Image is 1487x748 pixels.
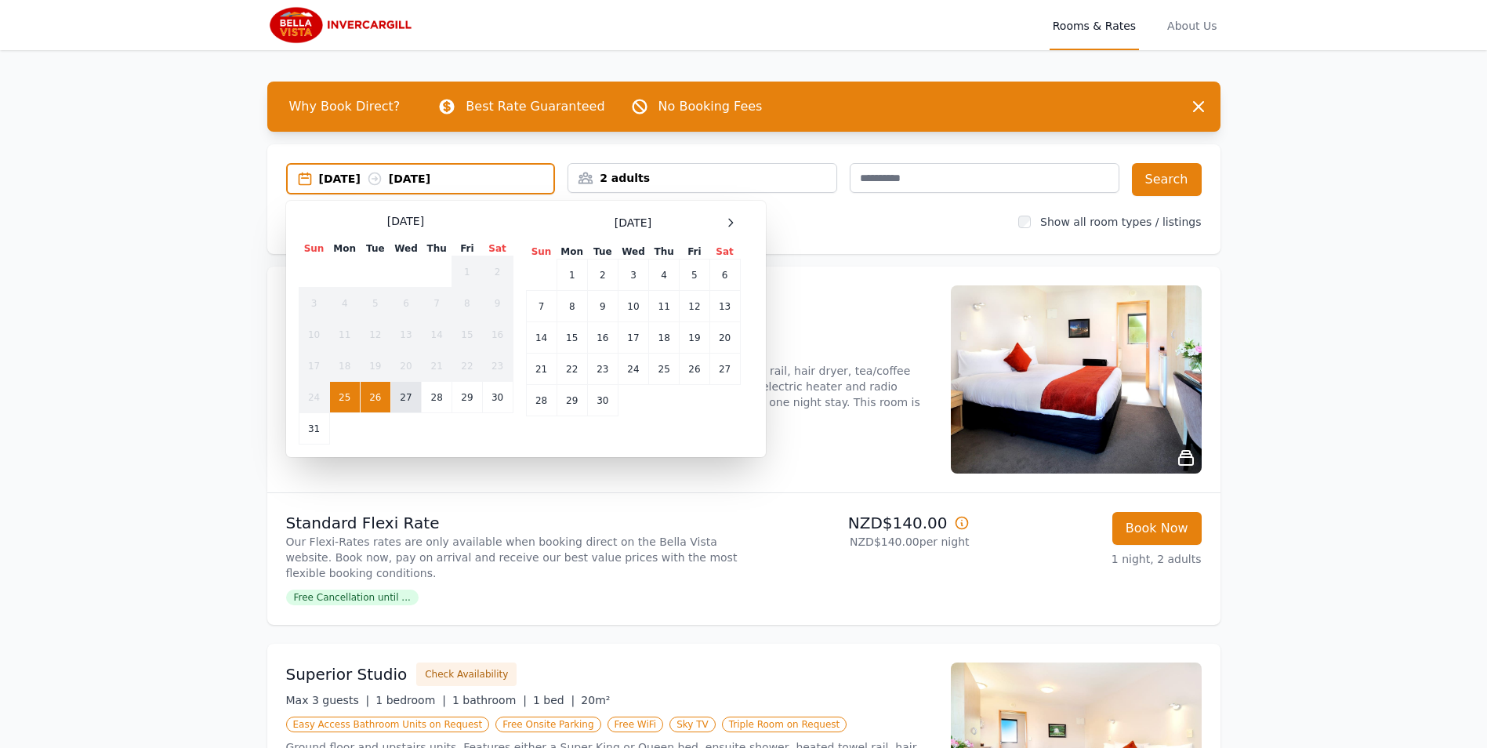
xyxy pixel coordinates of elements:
th: Fri [452,241,482,256]
td: 30 [482,382,513,413]
td: 2 [587,260,618,291]
td: 2 [482,256,513,288]
span: 1 bedroom | [375,694,446,706]
td: 10 [618,291,648,322]
td: 5 [360,288,390,319]
td: 25 [329,382,360,413]
td: 5 [680,260,709,291]
td: 31 [299,413,329,445]
td: 22 [557,354,587,385]
td: 8 [557,291,587,322]
th: Tue [587,245,618,260]
td: 13 [390,319,421,350]
td: 12 [360,319,390,350]
td: 14 [526,322,557,354]
td: 25 [649,354,680,385]
p: 1 night, 2 adults [982,551,1202,567]
button: Book Now [1112,512,1202,545]
td: 4 [329,288,360,319]
td: 12 [680,291,709,322]
td: 9 [587,291,618,322]
span: 20m² [581,694,610,706]
p: Best Rate Guaranteed [466,97,604,116]
th: Thu [649,245,680,260]
td: 11 [329,319,360,350]
td: 1 [452,256,482,288]
td: 6 [709,260,740,291]
th: Sun [299,241,329,256]
span: Easy Access Bathroom Units on Request [286,717,490,732]
td: 28 [526,385,557,416]
td: 20 [390,350,421,382]
td: 16 [482,319,513,350]
td: 15 [452,319,482,350]
p: NZD$140.00 per night [750,534,970,550]
div: [DATE] [DATE] [319,171,554,187]
img: Bella Vista Invercargill [267,6,418,44]
td: 11 [649,291,680,322]
th: Sun [526,245,557,260]
td: 30 [587,385,618,416]
span: Free Cancellation until ... [286,590,419,605]
span: Why Book Direct? [277,91,413,122]
th: Sat [709,245,740,260]
th: Wed [390,241,421,256]
td: 13 [709,291,740,322]
td: 19 [360,350,390,382]
td: 16 [587,322,618,354]
th: Mon [557,245,587,260]
td: 21 [422,350,452,382]
button: Search [1132,163,1202,196]
span: 1 bathroom | [452,694,527,706]
td: 6 [390,288,421,319]
td: 18 [329,350,360,382]
td: 27 [390,382,421,413]
td: 17 [618,322,648,354]
td: 23 [482,350,513,382]
p: No Booking Fees [658,97,763,116]
span: Max 3 guests | [286,694,370,706]
td: 20 [709,322,740,354]
td: 23 [587,354,618,385]
th: Thu [422,241,452,256]
td: 14 [422,319,452,350]
th: Sat [482,241,513,256]
td: 21 [526,354,557,385]
span: Triple Room on Request [722,717,847,732]
span: Free Onsite Parking [495,717,600,732]
td: 3 [618,260,648,291]
td: 29 [557,385,587,416]
label: Show all room types / listings [1040,216,1201,228]
td: 4 [649,260,680,291]
th: Wed [618,245,648,260]
td: 3 [299,288,329,319]
td: 7 [526,291,557,322]
td: 7 [422,288,452,319]
span: 1 bed | [533,694,575,706]
td: 17 [299,350,329,382]
th: Mon [329,241,360,256]
td: 10 [299,319,329,350]
td: 24 [618,354,648,385]
p: NZD$140.00 [750,512,970,534]
td: 1 [557,260,587,291]
th: Fri [680,245,709,260]
td: 24 [299,382,329,413]
td: 27 [709,354,740,385]
td: 18 [649,322,680,354]
td: 8 [452,288,482,319]
div: 2 adults [568,170,836,186]
td: 28 [422,382,452,413]
td: 19 [680,322,709,354]
span: [DATE] [615,215,651,231]
td: 26 [680,354,709,385]
td: 15 [557,322,587,354]
span: Free WiFi [607,717,664,732]
h3: Superior Studio [286,663,408,685]
span: [DATE] [387,213,424,229]
th: Tue [360,241,390,256]
span: Sky TV [669,717,716,732]
td: 22 [452,350,482,382]
td: 29 [452,382,482,413]
button: Check Availability [416,663,517,686]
